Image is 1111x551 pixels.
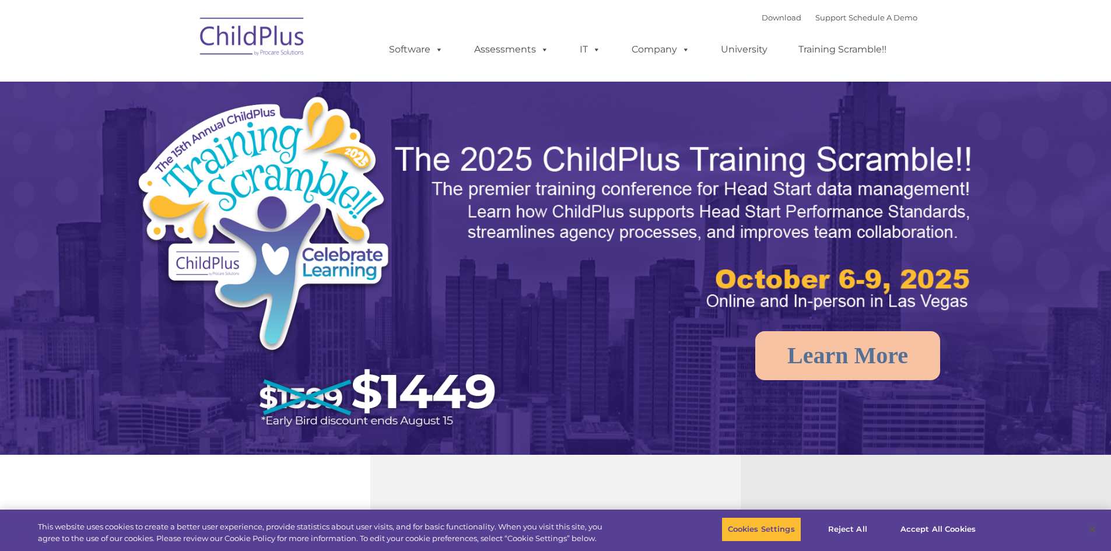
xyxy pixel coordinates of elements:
[894,517,982,542] button: Accept All Cookies
[38,521,611,544] div: This website uses cookies to create a better user experience, provide statistics about user visit...
[815,13,846,22] a: Support
[462,38,560,61] a: Assessments
[721,517,801,542] button: Cookies Settings
[787,38,898,61] a: Training Scramble!!
[377,38,455,61] a: Software
[194,9,311,68] img: ChildPlus by Procare Solutions
[755,331,940,380] a: Learn More
[762,13,801,22] a: Download
[709,38,779,61] a: University
[1080,517,1105,542] button: Close
[849,13,917,22] a: Schedule A Demo
[620,38,702,61] a: Company
[568,38,612,61] a: IT
[811,517,884,542] button: Reject All
[162,77,198,86] span: Last name
[762,13,917,22] font: |
[162,125,212,134] span: Phone number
